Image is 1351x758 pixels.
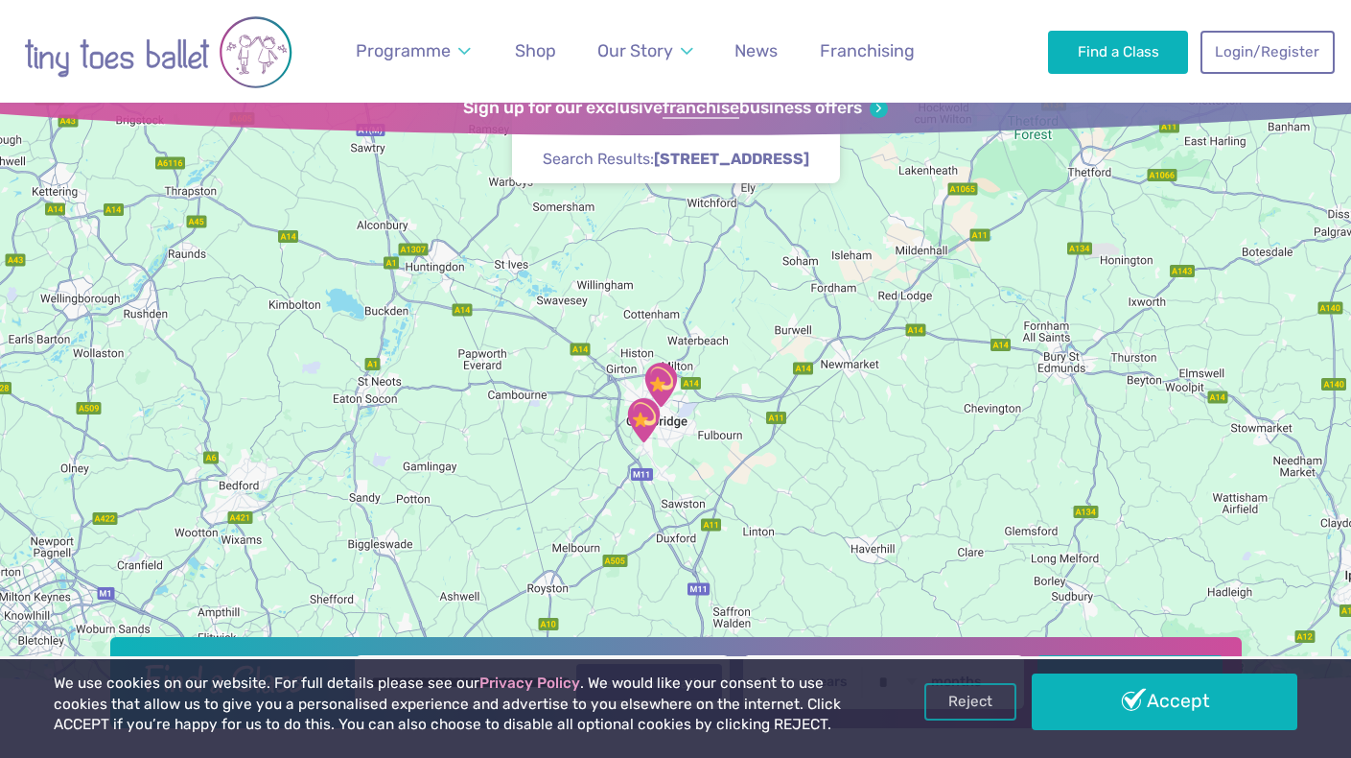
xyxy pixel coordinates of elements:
a: Our Story [589,30,702,73]
div: St Matthew's Church [637,361,685,409]
p: We use cookies on our website. For full details please see our . We would like your consent to us... [54,674,862,736]
a: Shop [506,30,565,73]
strong: [STREET_ADDRESS] [654,150,809,168]
a: Accept [1032,674,1297,729]
a: Programme [347,30,479,73]
a: Find a Class [1048,31,1189,73]
a: Sign up for our exclusivefranchisebusiness offers [463,98,888,119]
span: News [734,40,778,60]
a: Franchising [811,30,923,73]
span: Shop [515,40,556,60]
strong: franchise [663,98,739,119]
a: Login/Register [1200,31,1335,73]
a: Privacy Policy [479,675,580,692]
h2: Find a Class [128,655,341,703]
span: Our Story [597,40,673,60]
span: Programme [356,40,451,60]
a: News [726,30,786,73]
img: tiny toes ballet [24,12,292,94]
a: Reject [924,683,1016,720]
span: Franchising [820,40,915,60]
button: Find Classes [1037,655,1223,709]
div: Trumpington Village Hall [619,396,667,444]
